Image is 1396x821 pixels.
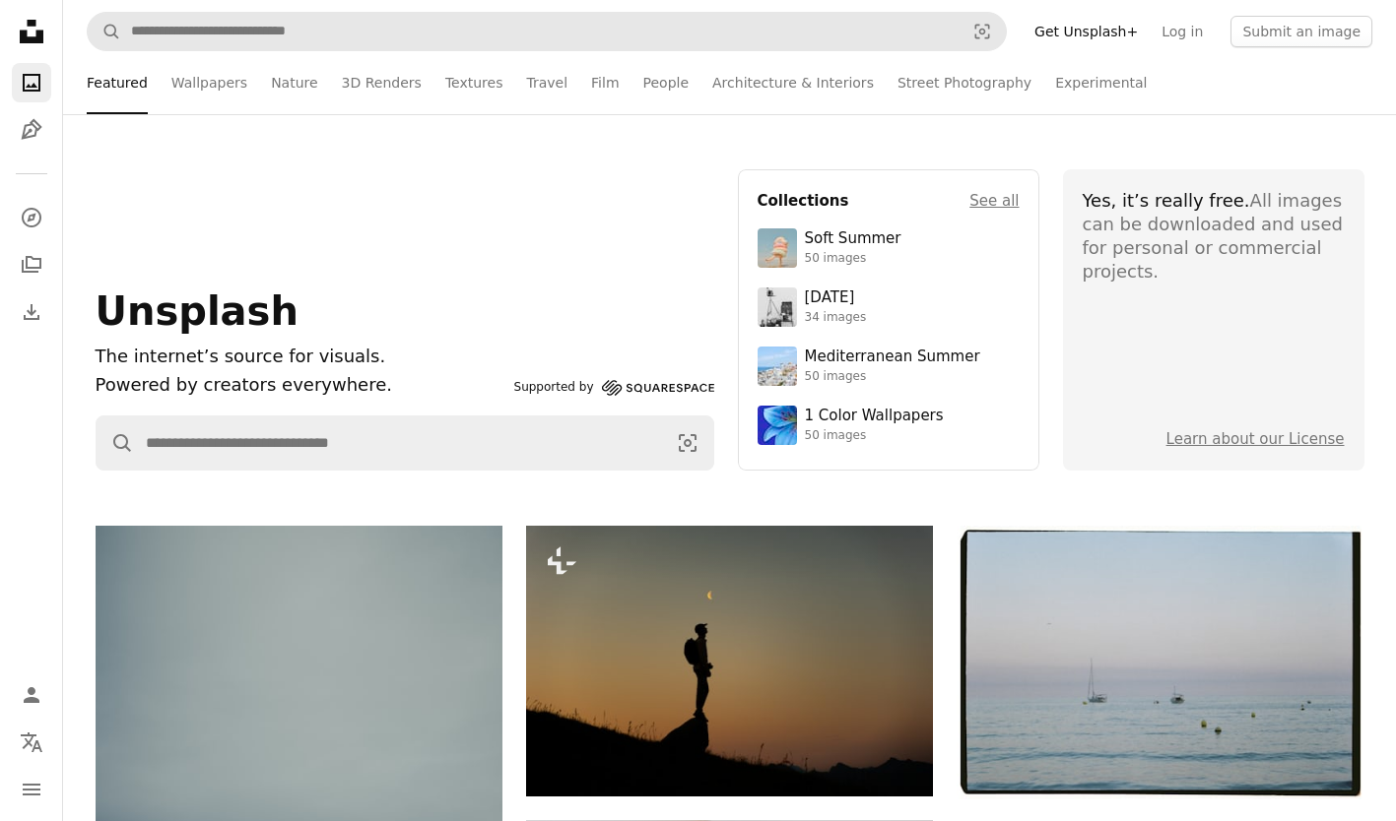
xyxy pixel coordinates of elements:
[96,415,714,471] form: Find visuals sitewide
[445,51,503,114] a: Textures
[1055,51,1147,114] a: Experimental
[88,13,121,50] button: Search Unsplash
[96,288,299,334] span: Unsplash
[957,526,1363,799] img: Two sailboats on calm ocean water at dusk
[12,245,51,284] a: Collections
[1166,430,1345,448] a: Learn about our License
[271,51,317,114] a: Nature
[12,292,51,332] a: Download History
[805,288,867,308] div: [DATE]
[1023,16,1150,47] a: Get Unsplash+
[1083,190,1250,211] span: Yes, it’s really free.
[12,770,51,809] button: Menu
[758,347,797,386] img: premium_photo-1688410049290-d7394cc7d5df
[805,428,944,444] div: 50 images
[526,526,933,796] img: Silhouette of a hiker looking at the moon at sunset.
[758,406,797,445] img: premium_photo-1688045582333-c8b6961773e0
[758,287,1020,327] a: [DATE]34 images
[758,228,797,268] img: premium_photo-1749544311043-3a6a0c8d54af
[959,13,1006,50] button: Visual search
[1083,189,1345,284] div: All images can be downloaded and used for personal or commercial projects.
[526,51,567,114] a: Travel
[758,406,1020,445] a: 1 Color Wallpapers50 images
[805,407,944,426] div: 1 Color Wallpapers
[758,347,1020,386] a: Mediterranean Summer50 images
[957,653,1363,670] a: Two sailboats on calm ocean water at dusk
[96,371,506,400] p: Powered by creators everywhere.
[805,369,980,385] div: 50 images
[643,51,690,114] a: People
[514,376,714,400] a: Supported by
[969,189,1019,213] a: See all
[591,51,619,114] a: Film
[758,189,849,213] h4: Collections
[758,228,1020,268] a: Soft Summer50 images
[12,723,51,762] button: Language
[662,416,713,470] button: Visual search
[897,51,1031,114] a: Street Photography
[1230,16,1372,47] button: Submit an image
[12,110,51,150] a: Illustrations
[805,251,901,267] div: 50 images
[96,343,506,371] h1: The internet’s source for visuals.
[87,12,1007,51] form: Find visuals sitewide
[1150,16,1215,47] a: Log in
[712,51,874,114] a: Architecture & Interiors
[758,287,797,327] img: photo-1682590564399-95f0109652fe
[805,347,980,367] div: Mediterranean Summer
[342,51,422,114] a: 3D Renders
[526,652,933,669] a: Silhouette of a hiker looking at the moon at sunset.
[12,198,51,237] a: Explore
[805,229,901,249] div: Soft Summer
[12,675,51,715] a: Log in / Sign up
[12,63,51,102] a: Photos
[12,12,51,55] a: Home — Unsplash
[805,310,867,326] div: 34 images
[97,416,134,470] button: Search Unsplash
[171,51,247,114] a: Wallpapers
